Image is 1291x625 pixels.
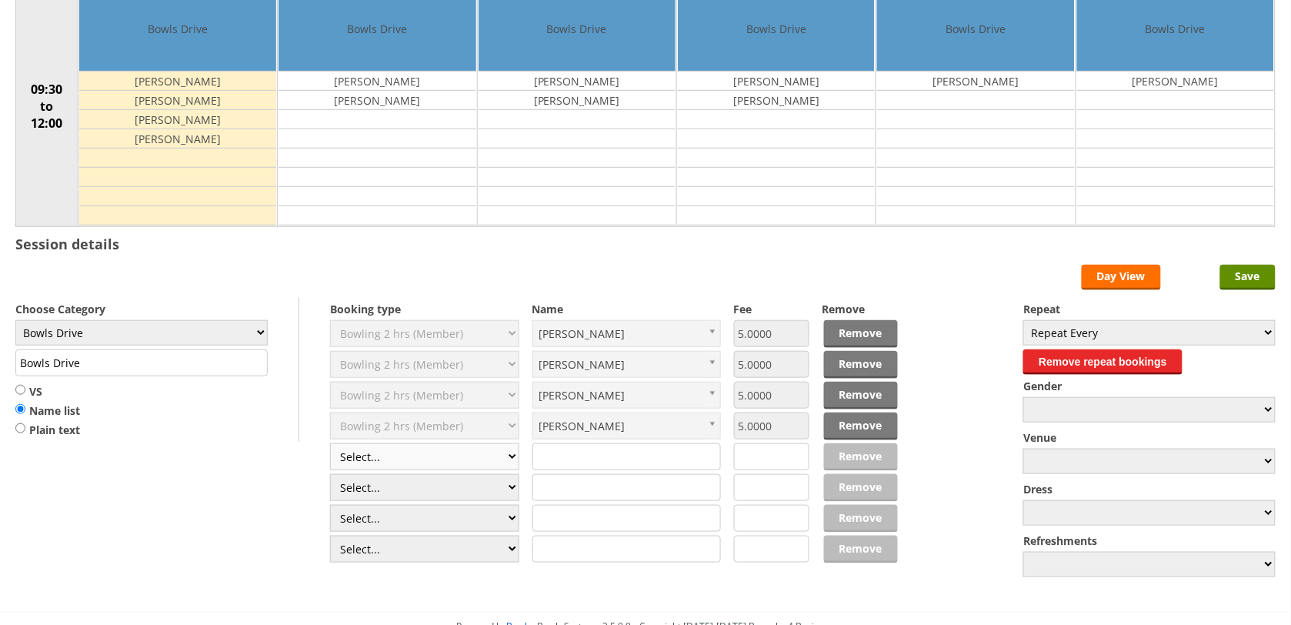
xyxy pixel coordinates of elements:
label: Venue [1023,430,1276,445]
td: [PERSON_NAME] [79,110,276,129]
a: Remove [824,351,898,379]
a: [PERSON_NAME] [532,351,722,378]
label: Name list [15,403,80,419]
td: [PERSON_NAME] [1077,72,1274,91]
td: [PERSON_NAME] [79,129,276,149]
input: Plain text [15,423,25,434]
span: [PERSON_NAME] [539,383,701,408]
label: Fee [734,302,809,316]
label: Remove [822,302,897,316]
td: [PERSON_NAME] [79,91,276,110]
label: VS [15,384,80,399]
a: Remove [824,413,898,440]
span: [PERSON_NAME] [539,413,701,439]
td: [PERSON_NAME] [479,91,676,110]
label: Choose Category [15,302,268,316]
a: [PERSON_NAME] [532,413,722,440]
td: [PERSON_NAME] [678,91,875,110]
td: [PERSON_NAME] [79,72,276,91]
td: [PERSON_NAME] [279,72,475,91]
input: Name list [15,403,25,415]
button: Remove repeat bookings [1023,349,1183,375]
label: Booking type [330,302,519,316]
input: Save [1220,265,1276,290]
td: [PERSON_NAME] [877,72,1074,91]
label: Gender [1023,379,1276,393]
a: Remove [824,320,898,348]
h3: Session details [15,235,119,253]
a: [PERSON_NAME] [532,382,722,409]
label: Dress [1023,482,1276,496]
label: Plain text [15,423,80,438]
a: Day View [1082,265,1161,290]
td: [PERSON_NAME] [479,72,676,91]
td: [PERSON_NAME] [279,91,475,110]
span: [PERSON_NAME] [539,321,701,346]
td: [PERSON_NAME] [678,72,875,91]
input: VS [15,384,25,396]
label: Name [532,302,722,316]
label: Refreshments [1023,533,1276,548]
a: Remove [824,382,898,409]
span: [PERSON_NAME] [539,352,701,377]
a: [PERSON_NAME] [532,320,722,347]
input: Title/Description [15,349,268,376]
label: Repeat [1023,302,1276,316]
